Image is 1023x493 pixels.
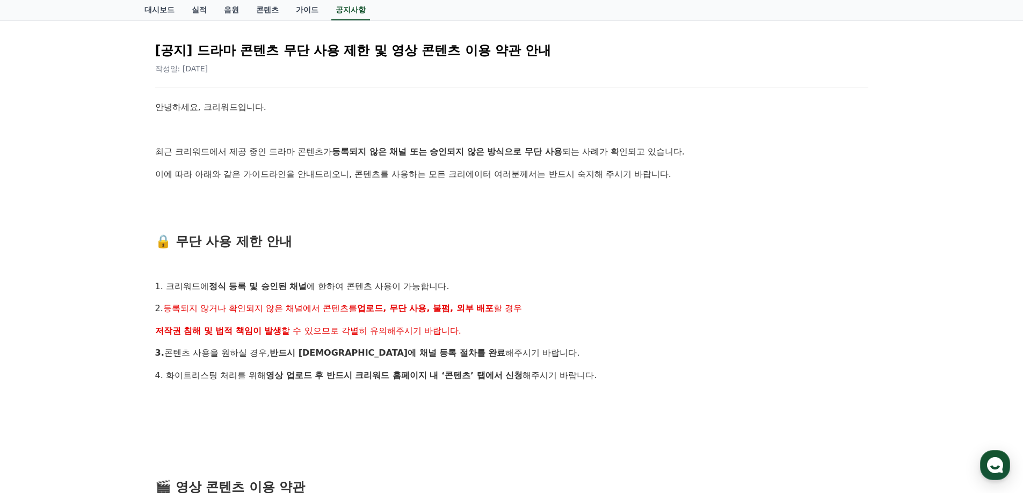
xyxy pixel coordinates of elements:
strong: 3. [155,348,164,358]
strong: 저작권 침해 및 법적 책임이 발생 [155,326,282,336]
strong: 영상 업로드 후 반드시 크리워드 홈페이지 내 ‘콘텐츠’ 탭에서 신청 [266,370,523,380]
a: 설정 [139,340,206,367]
p: 최근 크리워드에서 제공 중인 드라마 콘텐츠가 되는 사례가 확인되고 있습니다. [155,145,868,159]
span: 할 경우 [494,303,522,313]
strong: 정식 등록 및 승인된 채널 [209,281,307,291]
p: 2. [155,301,868,315]
span: 홈 [34,356,40,365]
a: 홈 [3,340,71,367]
a: 대화 [71,340,139,367]
p: 4. 화이트리스팅 처리를 위해 해주시기 바랍니다. [155,369,868,382]
span: 작성일: [DATE] [155,64,208,73]
span: 설정 [166,356,179,365]
span: 대화 [98,357,111,365]
p: 이에 따라 아래와 같은 가이드라인을 안내드리오니, 콘텐츠를 사용하는 모든 크리에이터 여러분께서는 반드시 숙지해 주시기 바랍니다. [155,167,868,181]
strong: 등록되지 않은 채널 또는 승인되지 않은 방식으로 무단 사용 [332,146,562,157]
p: 안녕하세요, 크리워드입니다. [155,100,868,114]
p: 콘텐츠 사용을 원하실 경우, 해주시기 바랍니다. [155,346,868,360]
span: 할 수 있으므로 각별히 유의해주시기 바랍니다. [281,326,461,336]
p: 1. 크리워드에 에 한하여 콘텐츠 사용이 가능합니다. [155,279,868,293]
span: 🔒 무단 사용 제한 안내 [155,234,292,249]
strong: 업로드, 무단 사용, 불펌, 외부 배포 [357,303,494,313]
span: 등록되지 않거나 확인되지 않은 채널에서 콘텐츠를 [163,303,357,313]
strong: 반드시 [DEMOGRAPHIC_DATA]에 채널 등록 절차를 완료 [270,348,505,358]
h2: [공지] 드라마 콘텐츠 무단 사용 제한 및 영상 콘텐츠 이용 약관 안내 [155,42,868,59]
